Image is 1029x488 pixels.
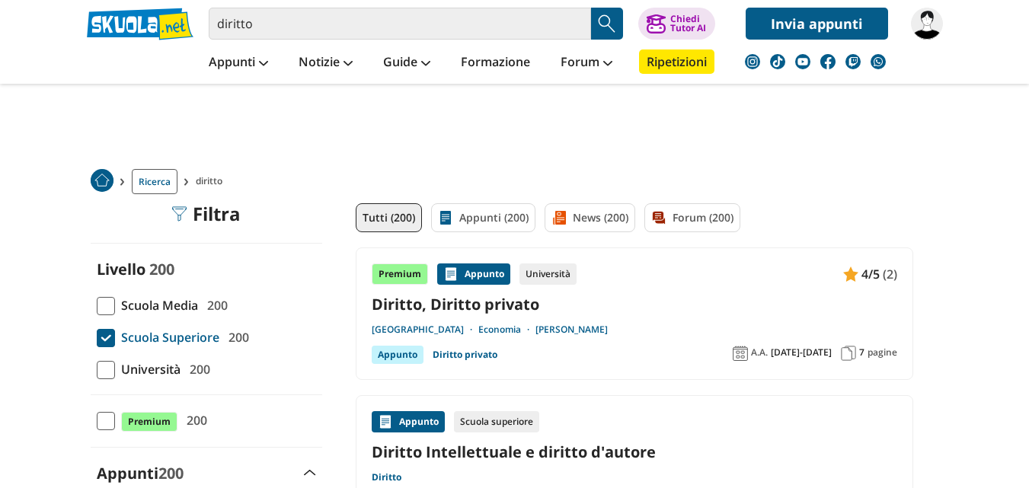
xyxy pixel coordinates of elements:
button: Search Button [591,8,623,40]
a: Ricerca [132,169,177,194]
img: Forum filtro contenuto [651,210,666,225]
img: Apri e chiudi sezione [304,470,316,476]
div: Appunto [437,263,510,285]
span: Premium [121,412,177,432]
a: Economia [478,324,535,336]
span: pagine [868,346,897,359]
span: Scuola Media [115,295,198,315]
div: Appunto [372,346,423,364]
span: 200 [181,410,207,430]
div: Filtra [171,203,241,225]
img: tiktok [770,54,785,69]
a: [GEOGRAPHIC_DATA] [372,324,478,336]
span: 7 [859,346,864,359]
a: Diritto [372,471,401,483]
span: 200 [149,259,174,279]
img: WhatsApp [871,54,886,69]
a: [PERSON_NAME] [535,324,608,336]
a: Appunti (200) [431,203,535,232]
span: [DATE]-[DATE] [771,346,832,359]
span: Scuola Superiore [115,327,219,347]
div: Chiedi Tutor AI [670,14,706,33]
a: Tutti (200) [356,203,422,232]
img: Cerca appunti, riassunti o versioni [596,12,618,35]
a: Diritto, Diritto privato [372,294,897,314]
span: (2) [883,264,897,284]
div: Università [519,263,577,285]
a: Forum (200) [644,203,740,232]
button: ChiediTutor AI [638,8,715,40]
a: Forum [557,49,616,77]
img: Appunti contenuto [443,266,459,282]
img: facebook [820,54,836,69]
img: Appunti filtro contenuto [438,210,453,225]
img: Anno accademico [733,346,748,361]
a: News (200) [545,203,635,232]
img: Appunti contenuto [378,414,393,429]
img: Filtra filtri mobile [171,206,187,222]
img: Pagine [841,346,856,361]
span: 200 [222,327,249,347]
span: 200 [158,463,184,483]
label: Livello [97,259,145,279]
input: Cerca appunti, riassunti o versioni [209,8,591,40]
a: Home [91,169,113,194]
img: timeoFF98 [911,8,943,40]
img: Home [91,169,113,192]
a: Appunti [205,49,272,77]
a: Formazione [457,49,534,77]
img: Appunti contenuto [843,266,858,282]
span: 4/5 [861,264,880,284]
a: Ripetizioni [639,49,714,74]
img: instagram [745,54,760,69]
a: Notizie [295,49,356,77]
img: News filtro contenuto [551,210,567,225]
a: Diritto Intellettuale e diritto d'autore [372,442,897,462]
span: diritto [196,169,228,194]
img: youtube [795,54,810,69]
span: Università [115,359,181,379]
label: Appunti [97,463,184,483]
div: Premium [372,263,428,285]
span: A.A. [751,346,768,359]
a: Diritto privato [433,346,497,364]
span: 200 [184,359,210,379]
a: Invia appunti [746,8,888,40]
img: twitch [845,54,861,69]
span: 200 [201,295,228,315]
div: Appunto [372,411,445,432]
a: Guide [379,49,434,77]
div: Scuola superiore [454,411,539,432]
